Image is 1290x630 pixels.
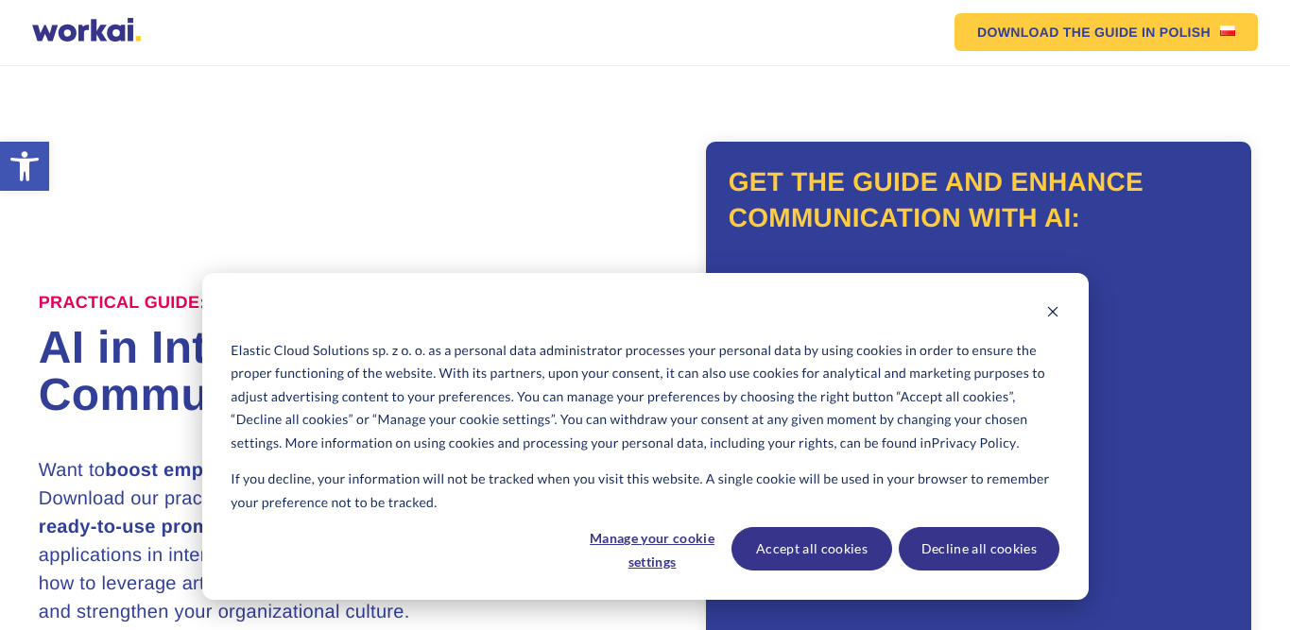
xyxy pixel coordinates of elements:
[39,488,547,537] strong: actionable tips, ready-to-use prompts, and real-world examples
[39,325,645,419] h1: AI in Internal Communications
[579,527,725,570] button: Manage your cookie settings
[39,456,585,626] h3: Want to ? Download our practical ebook packed with of AI applications in internal communication. ...
[231,339,1058,455] p: Elastic Cloud Solutions sp. z o. o. as a personal data administrator processes your personal data...
[231,468,1058,514] p: If you decline, your information will not be tracked when you visit this website. A single cookie...
[105,460,508,481] strong: boost employee efficiency and engagement
[202,273,1089,600] div: Cookie banner
[39,293,206,314] label: Practical Guide:
[932,432,1017,455] a: Privacy Policy
[899,527,1059,570] button: Decline all cookies
[955,13,1258,51] a: DOWNLOAD THE GUIDEIN POLISHUS flag
[1220,26,1235,36] img: US flag
[977,26,1138,39] em: DOWNLOAD THE GUIDE
[1046,302,1059,326] button: Dismiss cookie banner
[729,164,1230,236] h2: Get the guide and enhance communication with AI:
[731,527,892,570] button: Accept all cookies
